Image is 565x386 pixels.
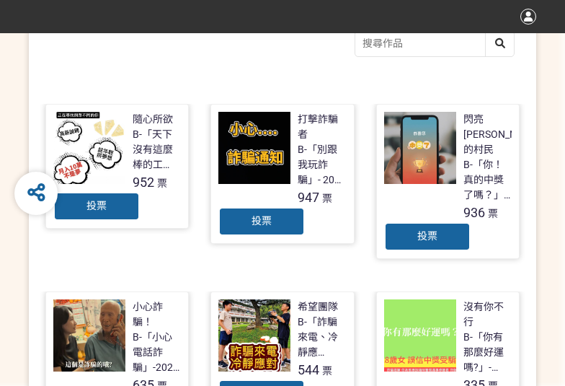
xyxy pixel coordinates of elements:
[463,157,512,203] div: B-「你！真的中獎了嗎？」- 2025新竹市反詐視界影片徵件
[157,177,167,189] span: 票
[322,365,332,377] span: 票
[463,205,485,220] span: 936
[376,104,520,259] a: 閃亮[PERSON_NAME]的村民B-「你！真的中獎了嗎？」- 2025新竹市反詐視界影片徵件936票投票
[417,230,437,242] span: 投票
[463,299,512,330] div: 沒有你不行
[298,190,319,205] span: 947
[298,315,347,360] div: B-「詐騙來電、冷靜應對」-2025新竹市反詐視界影片徵件
[298,299,338,315] div: 希望團隊
[298,362,319,377] span: 544
[133,299,182,330] div: 小心詐騙！
[133,175,154,190] span: 952
[488,208,498,219] span: 票
[86,200,107,211] span: 投票
[133,127,182,172] div: B-「天下沒有這麼棒的工作，別讓你的求職夢變成惡夢！」- 2025新竹市反詐視界影片徵件
[298,112,347,142] div: 打擊詐騙者
[463,330,512,375] div: B-「你有那麼好運嗎?」- 2025新竹市反詐視界影片徵件
[355,31,514,56] input: 搜尋作品
[133,112,173,127] div: 隨心所欲
[322,193,332,204] span: 票
[133,330,182,375] div: B-「小心電話詐騙」-2025新竹市反詐視界影片徵件
[252,215,272,227] span: 投票
[210,104,355,244] a: 打擊詐騙者B-「別跟我玩詐騙」- 2025新竹市反詐視界影片徵件947票投票
[463,112,540,157] div: 閃亮[PERSON_NAME]的村民
[45,104,190,229] a: 隨心所欲B-「天下沒有這麼棒的工作，別讓你的求職夢變成惡夢！」- 2025新竹市反詐視界影片徵件952票投票
[298,142,347,188] div: B-「別跟我玩詐騙」- 2025新竹市反詐視界影片徵件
